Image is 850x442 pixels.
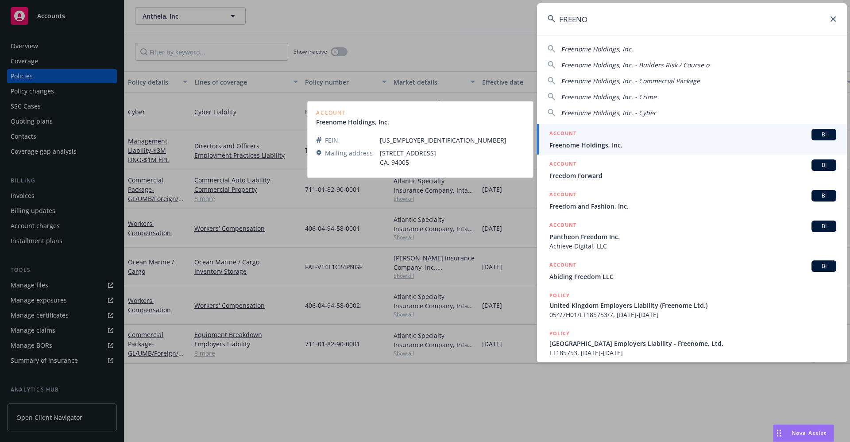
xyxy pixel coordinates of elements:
span: BI [815,262,833,270]
h5: ACCOUNT [549,159,576,170]
a: ACCOUNTBIFreedom and Fashion, Inc. [537,185,847,216]
a: ACCOUNTBIFreedom Forward [537,155,847,185]
span: BI [815,161,833,169]
span: F [561,109,564,117]
div: Drag to move [773,425,784,442]
h5: POLICY [549,329,570,338]
span: BI [815,222,833,230]
span: Pantheon Freedom Inc. [549,232,836,241]
span: Abiding Freedom LLC [549,272,836,281]
h5: ACCOUNT [549,190,576,201]
span: Freedom and Fashion, Inc. [549,202,836,211]
h5: ACCOUNT [549,221,576,231]
a: POLICYUnited Kingdom Employers Liability (Freenome Ltd.)054/7H01/LT185753/7, [DATE]-[DATE] [537,286,847,324]
a: POLICY[GEOGRAPHIC_DATA] Employers Liability - Freenome, Ltd.LT185753, [DATE]-[DATE] [537,324,847,362]
span: F [561,93,564,101]
h5: ACCOUNT [549,129,576,140]
span: F [561,77,564,85]
span: Achieve Digital, LLC [549,241,836,251]
span: reenome Holdings, Inc. - Cyber [564,109,656,117]
span: United Kingdom Employers Liability (Freenome Ltd.) [549,301,836,310]
span: Freenome Holdings, Inc. [549,140,836,150]
span: BI [815,131,833,139]
span: reenome Holdings, Inc. - Crime [564,93,657,101]
button: Nova Assist [773,424,834,442]
span: Nova Assist [792,429,827,437]
h5: ACCOUNT [549,260,576,271]
span: reenome Holdings, Inc. - Commercial Package [564,77,700,85]
input: Search... [537,3,847,35]
span: LT185753, [DATE]-[DATE] [549,348,836,357]
a: ACCOUNTBIPantheon Freedom Inc.Achieve Digital, LLC [537,216,847,256]
span: reenome Holdings, Inc. [564,45,633,53]
span: F [561,45,564,53]
span: BI [815,192,833,200]
span: 054/7H01/LT185753/7, [DATE]-[DATE] [549,310,836,319]
span: Freedom Forward [549,171,836,180]
a: ACCOUNTBIFreenome Holdings, Inc. [537,124,847,155]
a: ACCOUNTBIAbiding Freedom LLC [537,256,847,286]
span: F [561,61,564,69]
span: reenome Holdings, Inc. - Builders Risk / Course o [564,61,709,69]
h5: POLICY [549,291,570,300]
span: [GEOGRAPHIC_DATA] Employers Liability - Freenome, Ltd. [549,339,836,348]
